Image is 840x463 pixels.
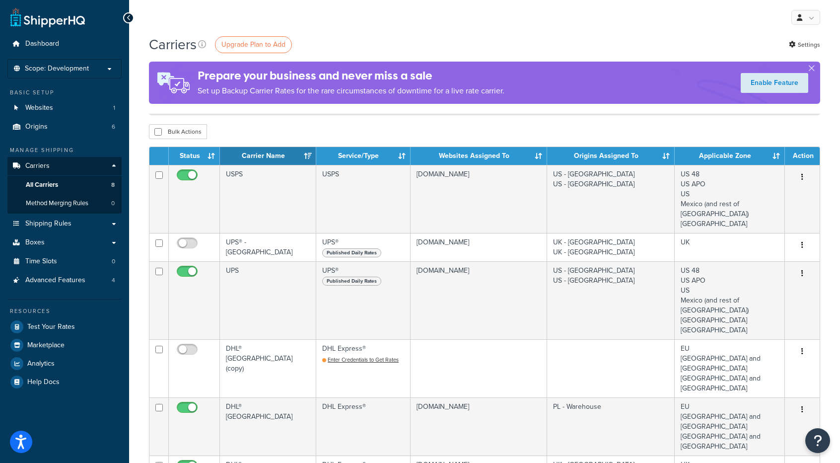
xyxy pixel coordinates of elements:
[220,339,316,397] td: DHL® [GEOGRAPHIC_DATA] (copy)
[221,39,285,50] span: Upgrade Plan to Add
[112,123,115,131] span: 6
[675,165,785,233] td: US 48 US APO US Mexico (and rest of [GEOGRAPHIC_DATA]) [GEOGRAPHIC_DATA]
[198,68,504,84] h4: Prepare your business and never miss a sale
[7,194,122,213] li: Method Merging Rules
[25,162,50,170] span: Carriers
[220,233,316,261] td: UPS® - [GEOGRAPHIC_DATA]
[7,176,122,194] a: All Carriers 8
[322,248,381,257] span: Published Daily Rates
[26,199,88,208] span: Method Merging Rules
[411,147,548,165] th: Websites Assigned To: activate to sort column ascending
[7,157,122,214] li: Carriers
[10,7,85,27] a: ShipperHQ Home
[411,233,548,261] td: [DOMAIN_NAME]
[805,428,830,453] button: Open Resource Center
[7,336,122,354] a: Marketplace
[111,199,115,208] span: 0
[7,99,122,117] a: Websites 1
[27,378,60,386] span: Help Docs
[25,65,89,73] span: Scope: Development
[7,355,122,373] a: Analytics
[789,38,820,52] a: Settings
[328,356,399,364] span: Enter Credentials to Get Rates
[220,165,316,233] td: USPS
[675,147,785,165] th: Applicable Zone: activate to sort column ascending
[111,181,115,189] span: 8
[220,261,316,339] td: UPS
[26,181,58,189] span: All Carriers
[7,307,122,315] div: Resources
[25,40,59,48] span: Dashboard
[7,88,122,97] div: Basic Setup
[411,165,548,233] td: [DOMAIN_NAME]
[7,271,122,290] li: Advanced Features
[215,36,292,53] a: Upgrade Plan to Add
[25,276,85,285] span: Advanced Features
[411,261,548,339] td: [DOMAIN_NAME]
[149,62,198,104] img: ad-rules-rateshop-fe6ec290ccb7230408bd80ed9643f0289d75e0ffd9eb532fc0e269fcd187b520.png
[411,397,548,456] td: [DOMAIN_NAME]
[25,238,45,247] span: Boxes
[7,176,122,194] li: All Carriers
[741,73,808,93] a: Enable Feature
[198,84,504,98] p: Set up Backup Carrier Rates for the rare circumstances of downtime for a live rate carrier.
[675,339,785,397] td: EU [GEOGRAPHIC_DATA] and [GEOGRAPHIC_DATA] [GEOGRAPHIC_DATA] and [GEOGRAPHIC_DATA]
[112,257,115,266] span: 0
[322,277,381,286] span: Published Daily Rates
[547,397,675,456] td: PL - Warehouse
[149,124,207,139] button: Bulk Actions
[316,261,410,339] td: UPS®
[547,233,675,261] td: UK - [GEOGRAPHIC_DATA] UK - [GEOGRAPHIC_DATA]
[675,233,785,261] td: UK
[7,252,122,271] a: Time Slots 0
[316,147,410,165] th: Service/Type: activate to sort column ascending
[547,261,675,339] td: US - [GEOGRAPHIC_DATA] US - [GEOGRAPHIC_DATA]
[7,118,122,136] a: Origins 6
[7,146,122,154] div: Manage Shipping
[7,118,122,136] li: Origins
[675,261,785,339] td: US 48 US APO US Mexico (and rest of [GEOGRAPHIC_DATA]) [GEOGRAPHIC_DATA] [GEOGRAPHIC_DATA]
[7,373,122,391] a: Help Docs
[7,252,122,271] li: Time Slots
[27,341,65,350] span: Marketplace
[220,397,316,456] td: DHL® [GEOGRAPHIC_DATA]
[7,157,122,175] a: Carriers
[7,271,122,290] a: Advanced Features 4
[149,35,197,54] h1: Carriers
[316,339,410,397] td: DHL Express®
[27,323,75,331] span: Test Your Rates
[25,257,57,266] span: Time Slots
[169,147,220,165] th: Status: activate to sort column ascending
[547,147,675,165] th: Origins Assigned To: activate to sort column ascending
[7,99,122,117] li: Websites
[113,104,115,112] span: 1
[785,147,820,165] th: Action
[7,194,122,213] a: Method Merging Rules 0
[220,147,316,165] th: Carrier Name: activate to sort column ascending
[316,397,410,456] td: DHL Express®
[547,165,675,233] td: US - [GEOGRAPHIC_DATA] US - [GEOGRAPHIC_DATA]
[27,360,55,368] span: Analytics
[7,233,122,252] a: Boxes
[675,397,785,456] td: EU [GEOGRAPHIC_DATA] and [GEOGRAPHIC_DATA] [GEOGRAPHIC_DATA] and [GEOGRAPHIC_DATA]
[316,233,410,261] td: UPS®
[112,276,115,285] span: 4
[25,123,48,131] span: Origins
[25,104,53,112] span: Websites
[7,318,122,336] a: Test Your Rates
[316,165,410,233] td: USPS
[7,35,122,53] a: Dashboard
[25,220,71,228] span: Shipping Rules
[7,215,122,233] a: Shipping Rules
[322,356,399,364] a: Enter Credentials to Get Rates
